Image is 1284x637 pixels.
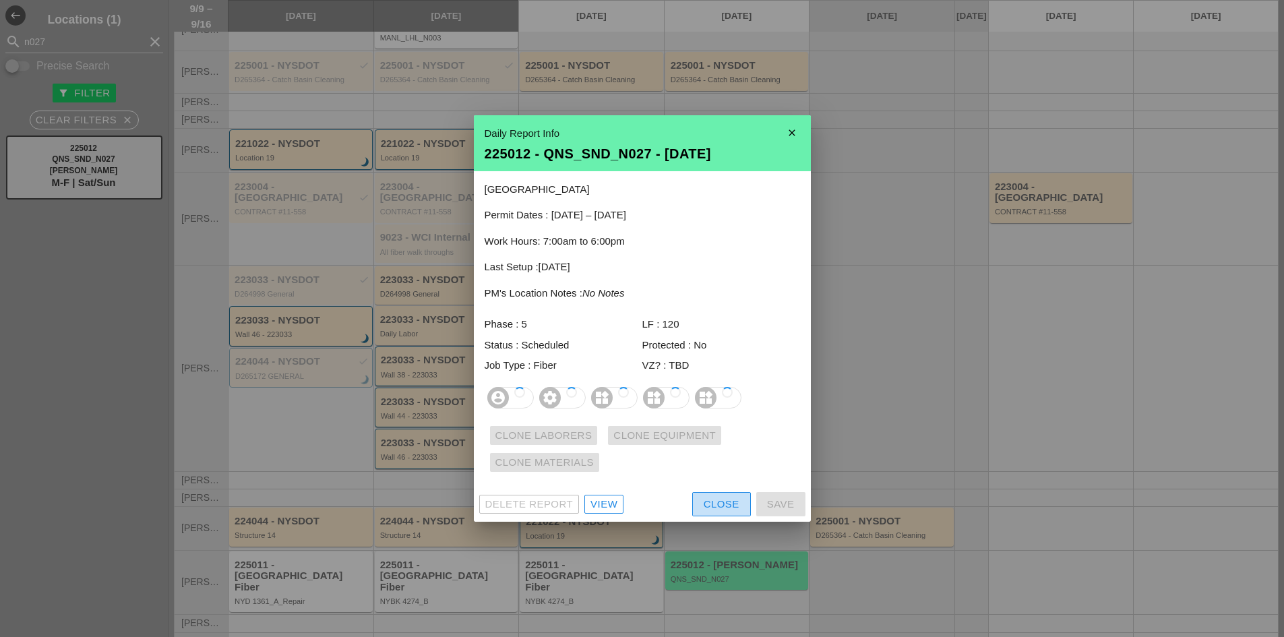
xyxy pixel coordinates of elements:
[642,358,800,373] div: VZ? : TBD
[487,387,509,408] i: account_circle
[485,317,642,332] div: Phase : 5
[485,147,800,160] div: 225012 - QNS_SND_N027 - [DATE]
[584,495,623,514] a: View
[539,261,570,272] span: [DATE]
[582,287,625,299] i: No Notes
[642,338,800,353] div: Protected : No
[485,208,800,223] p: Permit Dates : [DATE] – [DATE]
[485,126,800,142] div: Daily Report Info
[485,182,800,198] p: [GEOGRAPHIC_DATA]
[591,387,613,408] i: widgets
[778,119,805,146] i: close
[590,497,617,512] div: View
[485,234,800,249] p: Work Hours: 7:00am to 6:00pm
[485,358,642,373] div: Job Type : Fiber
[485,286,800,301] p: PM's Location Notes :
[539,387,561,408] i: settings
[485,338,642,353] div: Status : Scheduled
[643,387,665,408] i: widgets
[704,497,739,512] div: Close
[692,492,751,516] button: Close
[485,260,800,275] p: Last Setup :
[695,387,716,408] i: widgets
[642,317,800,332] div: LF : 120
